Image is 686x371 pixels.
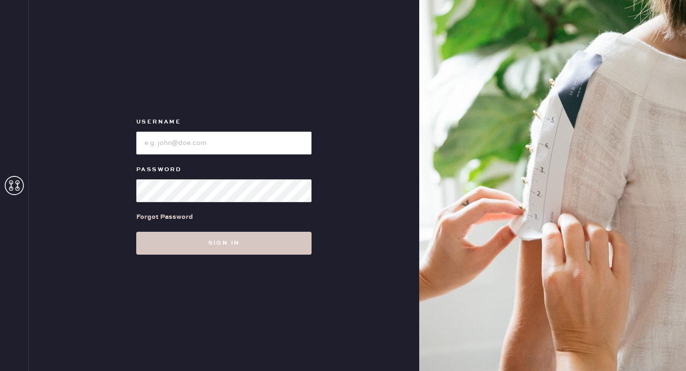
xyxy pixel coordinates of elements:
[136,164,312,175] label: Password
[136,132,312,155] input: e.g. john@doe.com
[136,212,193,222] div: Forgot Password
[136,202,193,232] a: Forgot Password
[136,232,312,255] button: Sign in
[136,116,312,128] label: Username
